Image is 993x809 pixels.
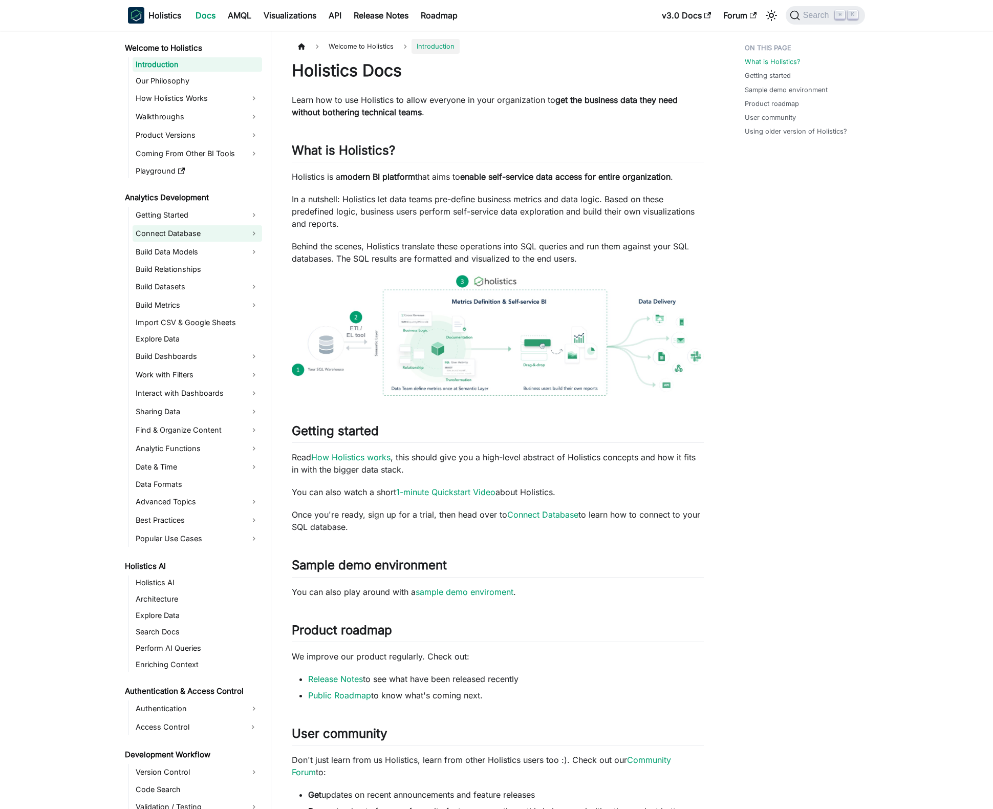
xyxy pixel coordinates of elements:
span: Welcome to Holistics [323,39,399,54]
h2: User community [292,726,704,746]
a: Import CSV & Google Sheets [133,315,262,330]
span: Introduction [412,39,460,54]
h2: Product roadmap [292,623,704,642]
a: Best Practices [133,512,262,528]
span: Search [800,11,835,20]
li: to know what's coming next. [308,689,704,701]
a: Connect Database [133,225,262,242]
a: HolisticsHolistics [128,7,181,24]
a: Using older version of Holistics? [745,126,847,136]
a: Release Notes [308,674,363,684]
button: Switch between dark and light mode (currently light mode) [763,7,780,24]
a: v3.0 Docs [656,7,717,24]
img: How Holistics fits in your Data Stack [292,275,704,396]
p: Learn how to use Holistics to allow everyone in your organization to . [292,94,704,118]
a: AMQL [222,7,257,24]
a: Build Datasets [133,279,262,295]
a: Product Versions [133,127,262,143]
kbd: ⌘ [835,10,845,19]
a: Coming From Other BI Tools [133,145,262,162]
a: Access Control [133,719,244,735]
a: Public Roadmap [308,690,371,700]
li: to see what have been released recently [308,673,704,685]
h2: Sample demo environment [292,558,704,577]
a: Analytics Development [122,190,262,205]
li: updates on recent announcements and feature releases [308,789,704,801]
a: Version Control [133,764,262,780]
nav: Docs sidebar [118,31,271,809]
a: Popular Use Cases [133,530,262,547]
a: Holistics AI [122,559,262,573]
a: Release Notes [348,7,415,24]
a: Enriching Context [133,657,262,672]
a: Product roadmap [745,99,799,109]
p: You can also play around with a . [292,586,704,598]
a: Holistics AI [133,576,262,590]
a: Explore Data [133,608,262,623]
strong: Get [308,790,321,800]
a: Authentication & Access Control [122,684,262,698]
a: Development Workflow [122,748,262,762]
a: Home page [292,39,311,54]
a: Perform AI Queries [133,641,262,655]
img: Holistics [128,7,144,24]
p: We improve our product regularly. Check out: [292,650,704,663]
a: Build Metrics [133,297,262,313]
a: Community Forum [292,755,671,777]
p: Read , this should give you a high-level abstract of Holistics concepts and how it fits in with t... [292,451,704,476]
p: Behind the scenes, Holistics translate these operations into SQL queries and run them against you... [292,240,704,265]
a: How Holistics works [311,452,391,462]
a: Code Search [133,782,262,797]
a: Docs [189,7,222,24]
a: Getting started [745,71,791,80]
a: Welcome to Holistics [122,41,262,55]
a: Roadmap [415,7,464,24]
a: Search Docs [133,625,262,639]
b: Holistics [148,9,181,22]
a: sample demo enviroment [416,587,513,597]
a: Build Data Models [133,244,262,260]
a: Visualizations [257,7,322,24]
a: Data Formats [133,477,262,492]
a: Analytic Functions [133,440,262,457]
h2: What is Holistics? [292,143,704,162]
a: API [322,7,348,24]
a: Sample demo environment [745,85,828,95]
a: Explore Data [133,332,262,346]
kbd: K [848,10,858,19]
a: Authentication [133,700,262,717]
a: 1-minute Quickstart Video [396,487,495,497]
p: Holistics is a that aims to . [292,171,704,183]
a: Introduction [133,57,262,72]
button: Search (Command+K) [786,6,865,25]
a: Our Philosophy [133,74,262,88]
a: Interact with Dashboards [133,385,262,401]
a: Work with Filters [133,367,262,383]
nav: Breadcrumbs [292,39,704,54]
a: Architecture [133,592,262,606]
a: Walkthroughs [133,109,262,125]
a: Forum [717,7,763,24]
a: Getting Started [133,207,262,223]
strong: modern BI platform [340,172,415,182]
h1: Holistics Docs [292,60,704,81]
a: Build Dashboards [133,348,262,365]
a: Sharing Data [133,403,262,420]
a: Advanced Topics [133,494,262,510]
a: Date & Time [133,459,262,475]
a: Find & Organize Content [133,422,262,438]
p: Don't just learn from us Holistics, learn from other Holistics users too :). Check out our to: [292,754,704,778]
a: Build Relationships [133,262,262,276]
h2: Getting started [292,423,704,443]
a: How Holistics Works [133,90,262,107]
a: User community [745,113,796,122]
p: You can also watch a short about Holistics. [292,486,704,498]
strong: enable self-service data access for entire organization [460,172,671,182]
p: Once you're ready, sign up for a trial, then head over to to learn how to connect to your SQL dat... [292,508,704,533]
a: Playground [133,164,262,178]
button: Expand sidebar category 'Access Control' [244,719,262,735]
a: Connect Database [507,509,578,520]
a: What is Holistics? [745,57,801,67]
p: In a nutshell: Holistics let data teams pre-define business metrics and data logic. Based on thes... [292,193,704,230]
